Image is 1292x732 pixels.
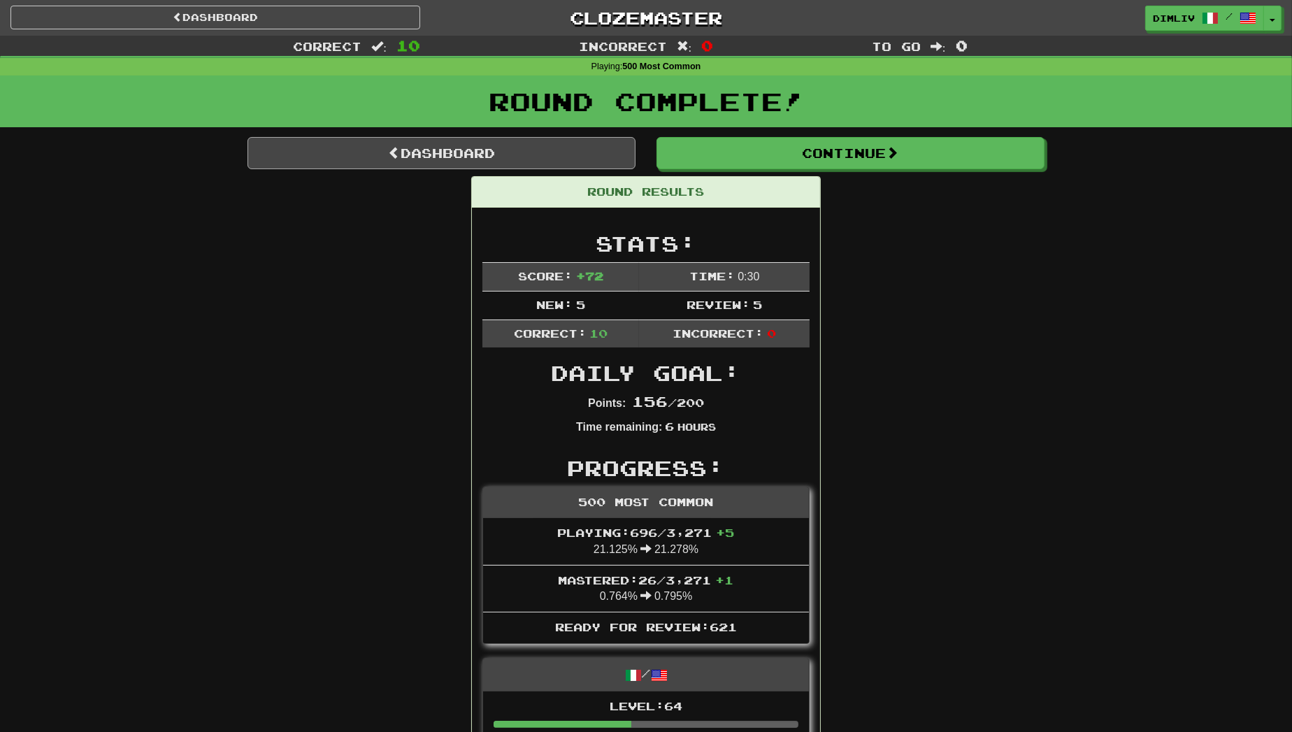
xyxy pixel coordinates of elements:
span: 5 [576,298,585,311]
small: Hours [677,421,716,433]
span: Incorrect: [673,326,763,340]
a: Clozemaster [441,6,851,30]
span: + 72 [576,269,603,282]
span: : [677,41,692,52]
span: 0 [956,37,968,54]
span: Ready for Review: 621 [555,620,737,633]
span: Mastered: 26 / 3,271 [559,573,734,587]
span: DimLiv [1153,12,1195,24]
span: : [931,41,946,52]
a: Dashboard [10,6,420,29]
h2: Daily Goal: [482,361,810,385]
span: : [371,41,387,52]
span: Score: [518,269,573,282]
span: Incorrect [579,39,667,53]
span: Correct [293,39,361,53]
li: 21.125% 21.278% [483,518,809,566]
span: New: [536,298,573,311]
span: Level: 64 [610,699,682,712]
strong: Points: [588,397,626,409]
button: Continue [656,137,1045,169]
a: Dashboard [247,137,636,169]
h1: Round Complete! [5,87,1287,115]
li: 0.764% 0.795% [483,565,809,613]
div: / [483,659,809,691]
div: Round Results [472,177,820,208]
a: DimLiv / [1145,6,1264,31]
span: Correct: [514,326,587,340]
span: 6 [665,419,674,433]
span: 0 [701,37,713,54]
span: / [1226,11,1233,21]
span: 156 [632,393,668,410]
span: 10 [589,326,608,340]
h2: Progress: [482,457,810,480]
div: 500 Most Common [483,487,809,518]
span: + 1 [716,573,734,587]
span: Playing: 696 / 3,271 [558,526,735,539]
strong: Time remaining: [576,421,662,433]
span: / 200 [632,396,704,409]
span: Review: [687,298,750,311]
h2: Stats: [482,232,810,255]
span: To go [872,39,921,53]
span: 5 [753,298,762,311]
span: Time: [689,269,735,282]
span: + 5 [717,526,735,539]
span: 0 [767,326,776,340]
span: 0 : 30 [738,271,759,282]
strong: 500 Most Common [622,62,701,71]
span: 10 [396,37,420,54]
